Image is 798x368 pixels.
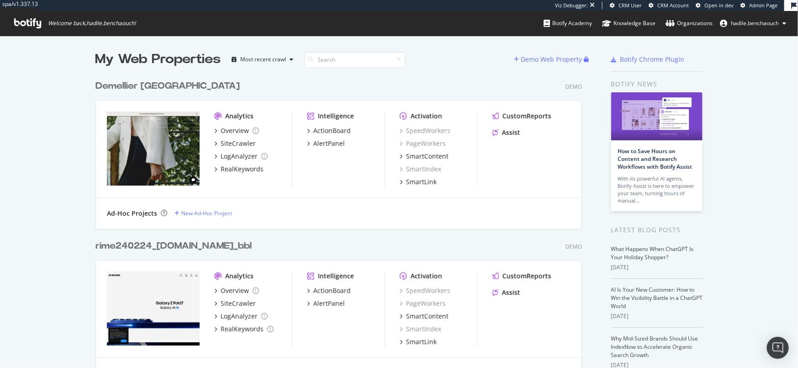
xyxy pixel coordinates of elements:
a: SmartIndex [400,165,441,174]
a: AlertPanel [307,139,345,148]
a: SmartContent [400,152,449,161]
div: Open Intercom Messenger [767,337,789,359]
a: Demo Web Property [514,55,584,63]
span: hadile.benchaouch [731,19,779,27]
a: AI Is Your New Customer: How to Win the Visibility Battle in a ChatGPT World [611,286,703,310]
div: [DATE] [611,263,703,272]
div: SmartContent [406,152,449,161]
a: New Ad-Hoc Project [174,209,232,217]
div: Activation [411,272,442,281]
div: Demo [565,83,582,91]
div: Assist [502,128,520,137]
div: Assist [502,288,520,297]
a: SmartLink [400,337,437,347]
span: CRM User [618,2,642,9]
div: Intelligence [318,112,354,121]
div: New Ad-Hoc Project [181,209,232,217]
div: LogAnalyzer [221,152,258,161]
div: SmartLink [406,177,437,187]
a: Knowledge Base [602,11,655,36]
div: Analytics [225,272,254,281]
div: SmartContent [406,312,449,321]
div: Organizations [666,19,713,28]
a: LogAnalyzer [214,152,268,161]
a: SmartLink [400,177,437,187]
div: Demo [565,243,582,251]
a: PageWorkers [400,139,446,148]
div: Most recent crawl [241,57,286,62]
a: SpeedWorkers [400,286,450,295]
div: Latest Blog Posts [611,225,703,235]
span: Admin Page [749,2,777,9]
a: How to Save Hours on Content and Research Workflows with Botify Assist [618,147,692,171]
a: SiteCrawler [214,139,256,148]
a: Organizations [666,11,713,36]
a: CustomReports [492,112,551,121]
a: Overview [214,126,259,135]
img: rime240224_www.samsung.com_bbl [107,272,200,346]
a: LogAnalyzer [214,312,268,321]
img: Demellier London [107,112,200,186]
a: Why Mid-Sized Brands Should Use IndexNow to Accelerate Organic Search Growth [611,335,698,359]
a: Overview [214,286,259,295]
a: PageWorkers [400,299,446,308]
a: SpeedWorkers [400,126,450,135]
div: Knowledge Base [602,19,655,28]
a: SmartIndex [400,325,441,334]
span: Welcome back, hadile.benchaouch ! [48,20,136,27]
div: SmartLink [406,337,437,347]
a: ActionBoard [307,286,351,295]
div: LogAnalyzer [221,312,258,321]
a: AlertPanel [307,299,345,308]
div: Activation [411,112,442,121]
a: Open in dev [696,2,734,9]
div: CustomReports [502,272,551,281]
div: Analytics [225,112,254,121]
div: Intelligence [318,272,354,281]
button: hadile.benchaouch [713,16,793,31]
a: Botify Academy [544,11,592,36]
a: SmartContent [400,312,449,321]
div: Overview [221,286,249,295]
img: How to Save Hours on Content and Research Workflows with Botify Assist [611,92,703,140]
div: With its powerful AI agents, Botify Assist is here to empower your team, turning hours of manual… [618,175,696,204]
a: Assist [492,288,520,297]
div: CustomReports [502,112,551,121]
div: My Web Properties [95,50,221,69]
div: Ad-Hoc Projects [107,209,157,218]
a: rime240224_[DOMAIN_NAME]_bbl [95,240,255,253]
div: SiteCrawler [221,299,256,308]
input: Search [305,52,405,68]
a: Demellier [GEOGRAPHIC_DATA] [95,80,243,93]
div: SiteCrawler [221,139,256,148]
a: CustomReports [492,272,551,281]
span: Open in dev [704,2,734,9]
div: RealKeywords [221,325,264,334]
button: Demo Web Property [514,52,584,67]
a: CRM User [610,2,642,9]
div: Viz Debugger: [555,2,588,9]
a: Admin Page [740,2,777,9]
div: ActionBoard [313,126,351,135]
div: Botify Chrome Plugin [620,55,685,64]
a: Botify Chrome Plugin [611,55,685,64]
div: Demellier [GEOGRAPHIC_DATA] [95,80,240,93]
a: SiteCrawler [214,299,256,308]
div: Botify news [611,79,703,89]
div: Overview [221,126,249,135]
div: AlertPanel [313,139,345,148]
span: CRM Account [657,2,689,9]
div: AlertPanel [313,299,345,308]
a: RealKeywords [214,325,274,334]
button: Most recent crawl [228,52,297,67]
a: CRM Account [649,2,689,9]
div: rime240224_[DOMAIN_NAME]_bbl [95,240,252,253]
a: Assist [492,128,520,137]
div: Botify Academy [544,19,592,28]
